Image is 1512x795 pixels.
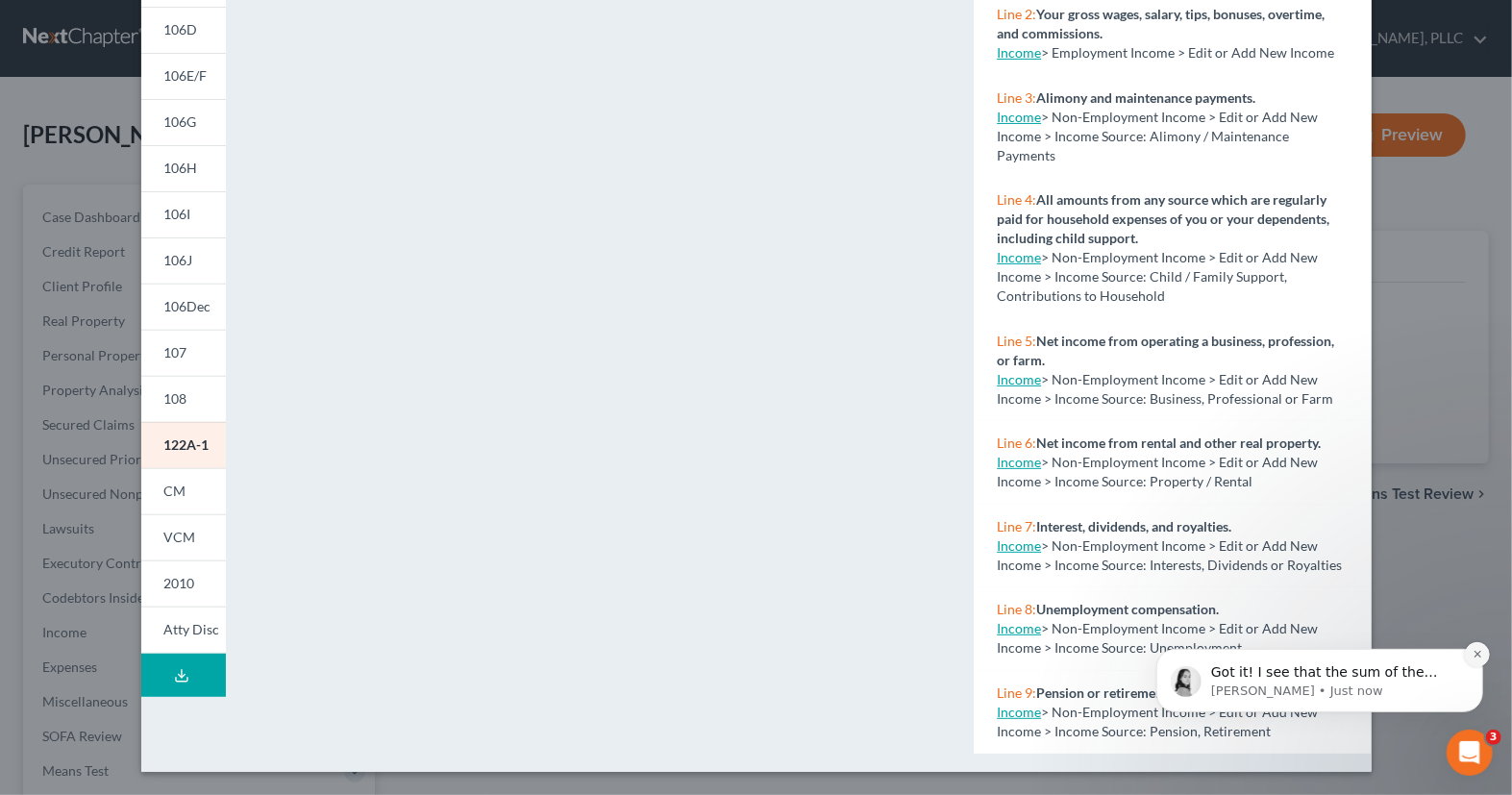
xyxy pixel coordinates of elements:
[997,6,1325,41] strong: Your gross wages, salary, tips, bonuses, overtime, and commissions.
[164,206,191,222] span: 106I
[164,160,198,176] span: 106H
[141,514,226,560] a: VCM
[164,113,197,130] span: 106G
[997,6,1036,22] span: Line 2:
[997,537,1342,573] span: > Non-Employment Income > Edit or Add New Income > Income Source: Interests, Dividends or Royalties
[141,376,226,422] a: 108
[997,704,1041,720] a: Income
[1036,518,1231,534] strong: Interest, dividends, and royalties.
[29,121,356,185] div: message notification from Lindsey, Just now. Got it! I see that the sum of the current monthly in...
[164,436,210,453] span: 122A-1
[997,109,1318,163] span: > Non-Employment Income > Edit or Add New Income > Income Source: Alimony / Maintenance Payments
[997,684,1036,701] span: Line 9:
[141,99,226,145] a: 106G
[84,155,332,172] p: Message from Lindsey, sent Just now
[997,454,1318,489] span: > Non-Employment Income > Edit or Add New Income > Income Source: Property / Rental
[141,191,226,237] a: 106I
[997,44,1041,61] a: Income
[164,390,187,407] span: 108
[141,422,226,468] a: 122A-1
[997,435,1036,451] span: Line 6:
[997,454,1041,470] a: Income
[997,191,1329,246] strong: All amounts from any source which are regularly paid for household expenses of you or your depend...
[1036,89,1255,106] strong: Alimony and maintenance payments.
[141,145,226,191] a: 106H
[164,21,198,37] span: 106D
[1128,528,1512,743] iframe: Intercom notifications message
[141,7,226,53] a: 106D
[997,537,1041,554] a: Income
[997,371,1333,407] span: > Non-Employment Income > Edit or Add New Income > Income Source: Business, Professional or Farm
[164,529,196,545] span: VCM
[997,89,1036,106] span: Line 3:
[141,560,226,607] a: 2010
[997,249,1041,265] a: Income
[997,191,1036,208] span: Line 4:
[43,138,74,169] img: Profile image for Lindsey
[1036,435,1321,451] strong: Net income from rental and other real property.
[1486,730,1501,745] span: 3
[997,518,1036,534] span: Line 7:
[997,109,1041,125] a: Income
[1041,44,1334,61] span: > Employment Income > Edit or Add New Income
[997,333,1036,349] span: Line 5:
[1036,684,1218,701] strong: Pension or retirement income.
[164,344,187,360] span: 107
[141,330,226,376] a: 107
[164,252,193,268] span: 106J
[141,284,226,330] a: 106Dec
[997,333,1334,368] strong: Net income from operating a business, profession, or farm.
[1447,730,1493,776] iframe: Intercom live chat
[141,607,226,654] a: Atty Disc
[997,371,1041,387] a: Income
[337,114,362,139] button: Dismiss notification
[997,704,1318,739] span: > Non-Employment Income > Edit or Add New Income > Income Source: Pension, Retirement
[997,620,1041,636] a: Income
[164,298,211,314] span: 106Dec
[1036,601,1219,617] strong: Unemployment compensation.
[84,136,332,155] p: Got it! I see that the sum of the current monthly income is appearing as 1,731.13. Did you want a...
[164,483,186,499] span: CM
[141,53,226,99] a: 106E/F
[141,468,226,514] a: CM
[164,67,208,84] span: 106E/F
[164,621,220,637] span: Atty Disc
[141,237,226,284] a: 106J
[164,575,195,591] span: 2010
[997,249,1318,304] span: > Non-Employment Income > Edit or Add New Income > Income Source: Child / Family Support, Contrib...
[997,601,1036,617] span: Line 8:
